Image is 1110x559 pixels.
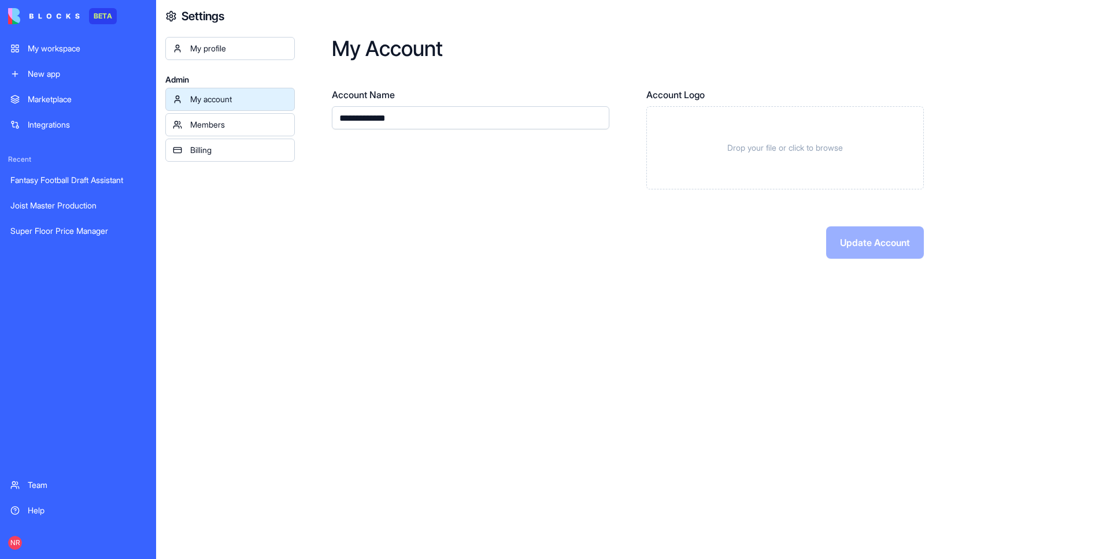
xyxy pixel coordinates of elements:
[332,37,1073,60] h2: My Account
[3,155,153,164] span: Recent
[3,474,153,497] a: Team
[28,94,146,105] div: Marketplace
[10,200,146,211] div: Joist Master Production
[28,43,146,54] div: My workspace
[646,88,924,102] label: Account Logo
[190,94,287,105] div: My account
[3,219,153,243] a: Super Floor Price Manager
[3,113,153,136] a: Integrations
[8,8,80,24] img: logo
[332,88,609,102] label: Account Name
[727,142,843,154] span: Drop your file or click to browse
[28,505,146,516] div: Help
[3,499,153,522] a: Help
[10,174,146,186] div: Fantasy Football Draft Assistant
[165,139,295,162] a: Billing
[165,113,295,136] a: Members
[190,144,287,156] div: Billing
[165,88,295,111] a: My account
[3,88,153,111] a: Marketplace
[182,8,224,24] h4: Settings
[28,479,146,491] div: Team
[3,62,153,85] a: New app
[28,119,146,131] div: Integrations
[8,8,117,24] a: BETA
[165,74,295,85] span: Admin
[28,68,146,80] div: New app
[10,225,146,237] div: Super Floor Price Manager
[190,119,287,131] div: Members
[3,169,153,192] a: Fantasy Football Draft Assistant
[3,194,153,217] a: Joist Master Production
[165,37,295,60] a: My profile
[190,43,287,54] div: My profile
[646,106,924,189] div: Drop your file or click to browse
[8,536,22,550] span: NR
[89,8,117,24] div: BETA
[3,37,153,60] a: My workspace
